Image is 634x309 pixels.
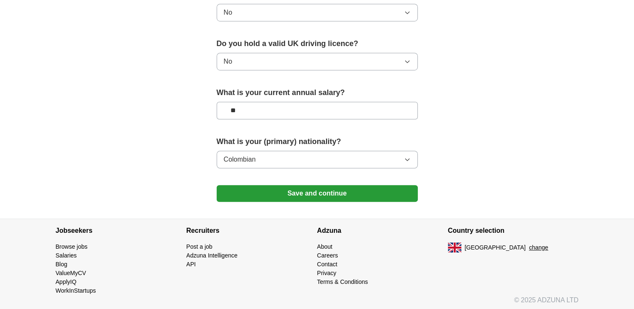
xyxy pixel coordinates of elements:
a: Careers [317,252,338,259]
button: No [217,53,418,70]
a: Adzuna Intelligence [186,252,238,259]
button: No [217,4,418,21]
label: What is your (primary) nationality? [217,136,418,147]
a: WorkInStartups [56,287,96,294]
span: [GEOGRAPHIC_DATA] [465,243,526,252]
button: Save and continue [217,185,418,202]
a: Blog [56,261,67,268]
span: No [224,8,232,18]
a: Terms & Conditions [317,278,368,285]
a: Contact [317,261,337,268]
a: About [317,243,333,250]
label: What is your current annual salary? [217,87,418,98]
a: Privacy [317,270,336,276]
span: No [224,57,232,67]
a: API [186,261,196,268]
a: Browse jobs [56,243,88,250]
a: Salaries [56,252,77,259]
img: UK flag [448,242,461,252]
a: Post a job [186,243,212,250]
button: Colombian [217,151,418,168]
label: Do you hold a valid UK driving licence? [217,38,418,49]
h4: Country selection [448,219,579,242]
span: Colombian [224,154,256,165]
a: ValueMyCV [56,270,86,276]
a: ApplyIQ [56,278,77,285]
button: change [529,243,548,252]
